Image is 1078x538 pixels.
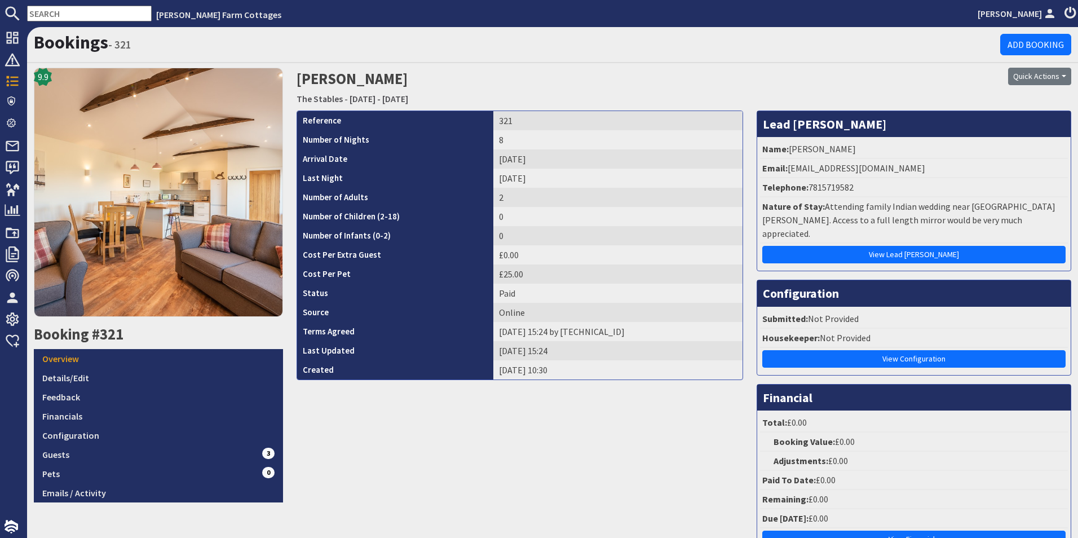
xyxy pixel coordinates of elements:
strong: Paid To Date: [762,474,816,486]
strong: Name: [762,143,789,155]
th: Created [297,360,493,380]
h2: [PERSON_NAME] [297,68,808,108]
th: Arrival Date [297,149,493,169]
th: Source [297,303,493,322]
td: £0.00 [493,245,742,264]
th: Last Night [297,169,493,188]
th: Reference [297,111,493,130]
span: 0 [262,467,275,478]
td: [DATE] [493,169,742,188]
td: [DATE] 15:24 [493,341,742,360]
th: Cost Per Pet [297,264,493,284]
strong: Total: [762,417,787,428]
td: 0 [493,226,742,245]
th: Number of Children (2-18) [297,207,493,226]
li: Attending family Indian wedding near [GEOGRAPHIC_DATA][PERSON_NAME]. Access to a full length mirr... [760,197,1068,244]
li: £0.00 [760,471,1068,490]
span: - [344,93,348,104]
a: View Lead [PERSON_NAME] [762,246,1066,263]
a: The Stables [297,93,343,104]
h3: Financial [757,385,1071,411]
strong: Telephone: [762,182,808,193]
strong: Remaining: [762,493,808,505]
td: 0 [493,207,742,226]
h3: Lead [PERSON_NAME] [757,111,1071,137]
a: Details/Edit [34,368,283,387]
th: Number of Adults [297,188,493,207]
strong: Due [DATE]: [762,513,808,524]
a: Financials [34,407,283,426]
img: The Stables's icon [34,68,283,317]
td: 8 [493,130,742,149]
a: Feedback [34,387,283,407]
strong: Nature of Stay: [762,201,825,212]
a: Emails / Activity [34,483,283,502]
button: Quick Actions [1008,68,1071,85]
span: 9.9 [38,70,48,83]
td: [DATE] 15:24 by [TECHNICAL_ID] [493,322,742,341]
li: [PERSON_NAME] [760,140,1068,159]
h3: Configuration [757,280,1071,306]
strong: Email: [762,162,788,174]
li: 7815719582 [760,178,1068,197]
a: [DATE] - [DATE] [350,93,408,104]
th: Number of Nights [297,130,493,149]
li: £0.00 [760,433,1068,452]
td: 2 [493,188,742,207]
th: Status [297,284,493,303]
li: £0.00 [760,413,1068,433]
li: [EMAIL_ADDRESS][DOMAIN_NAME] [760,159,1068,178]
a: [PERSON_NAME] Farm Cottages [156,9,281,20]
strong: Submitted: [762,313,808,324]
li: £0.00 [760,452,1068,471]
strong: Housekeeper: [762,332,820,343]
td: 321 [493,111,742,130]
li: Not Provided [760,310,1068,329]
td: £25.00 [493,264,742,284]
a: Add Booking [1000,34,1071,55]
a: Bookings [34,31,108,54]
td: Paid [493,284,742,303]
th: Last Updated [297,341,493,360]
strong: Adjustments: [774,455,828,466]
th: Terms Agreed [297,322,493,341]
a: Configuration [34,426,283,445]
td: [DATE] [493,149,742,169]
a: View Configuration [762,350,1066,368]
th: Number of Infants (0-2) [297,226,493,245]
span: 3 [262,448,275,459]
a: Pets0 [34,464,283,483]
a: 9.9 [34,68,283,325]
li: £0.00 [760,509,1068,528]
strong: Booking Value: [774,436,835,447]
small: - 321 [108,38,131,51]
h2: Booking #321 [34,325,283,343]
li: Not Provided [760,329,1068,348]
th: Cost Per Extra Guest [297,245,493,264]
a: Overview [34,349,283,368]
img: staytech_i_w-64f4e8e9ee0a9c174fd5317b4b171b261742d2d393467e5bdba4413f4f884c10.svg [5,520,18,533]
input: SEARCH [27,6,152,21]
a: [PERSON_NAME] [978,7,1058,20]
td: Online [493,303,742,322]
a: Guests3 [34,445,283,464]
li: £0.00 [760,490,1068,509]
td: [DATE] 10:30 [493,360,742,380]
